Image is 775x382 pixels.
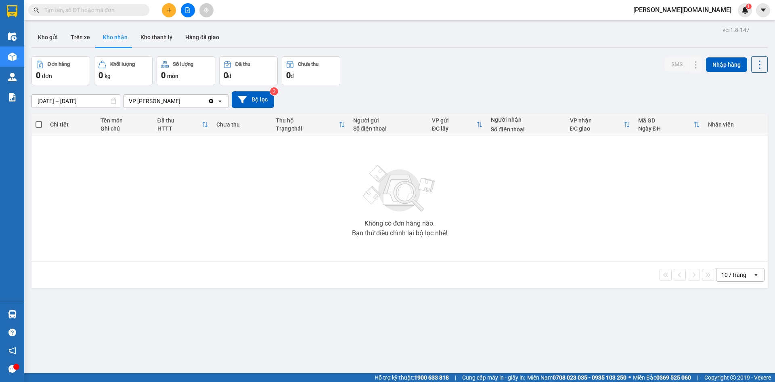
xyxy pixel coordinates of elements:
div: Chưa thu [216,121,268,128]
div: Số điện thoại [491,126,561,133]
div: Bạn thử điều chỉnh lại bộ lọc nhé! [352,230,447,236]
th: Toggle SortBy [272,114,349,135]
th: Toggle SortBy [428,114,487,135]
div: Người gửi [353,117,424,124]
img: logo-vxr [7,5,17,17]
div: Đã thu [157,117,202,124]
img: warehouse-icon [8,310,17,319]
span: copyright [730,375,736,380]
svg: Clear value [208,98,214,104]
img: warehouse-icon [8,73,17,81]
input: Selected VP Tuy Hòa. [181,97,182,105]
strong: 0369 525 060 [656,374,691,381]
button: Đã thu0đ [219,56,278,85]
div: Nhân viên [708,121,764,128]
span: caret-down [760,6,767,14]
button: Kho gửi [31,27,64,47]
span: [PERSON_NAME][DOMAIN_NAME] [627,5,738,15]
span: Cung cấp máy in - giấy in: [462,373,525,382]
strong: 0708 023 035 - 0935 103 250 [553,374,626,381]
span: kg [105,73,111,79]
button: Số lượng0món [157,56,215,85]
div: VP nhận [570,117,624,124]
img: solution-icon [8,93,17,101]
span: message [8,365,16,373]
button: plus [162,3,176,17]
div: HTTT [157,125,202,132]
button: Trên xe [64,27,96,47]
div: VP gửi [432,117,477,124]
span: plus [166,7,172,13]
div: Thu hộ [276,117,339,124]
button: SMS [665,57,689,72]
span: aim [203,7,209,13]
svg: open [753,272,759,278]
div: ĐC lấy [432,125,477,132]
span: 1 [747,4,750,9]
img: warehouse-icon [8,53,17,61]
div: Ngày ĐH [638,125,693,132]
span: Miền Bắc [633,373,691,382]
button: Hàng đã giao [179,27,226,47]
button: Nhập hàng [706,57,747,72]
button: Kho nhận [96,27,134,47]
strong: 1900 633 818 [414,374,449,381]
button: aim [199,3,214,17]
span: đ [291,73,294,79]
sup: 1 [746,4,752,9]
div: Số điện thoại [353,125,424,132]
span: file-add [185,7,191,13]
button: Chưa thu0đ [282,56,340,85]
span: đơn [42,73,52,79]
img: icon-new-feature [741,6,749,14]
div: VP [PERSON_NAME] [129,97,180,105]
span: search [34,7,39,13]
div: Chi tiết [50,121,92,128]
div: Số lượng [173,61,193,67]
sup: 3 [270,87,278,95]
span: 0 [98,70,103,80]
div: ver 1.8.147 [723,25,750,34]
button: caret-down [756,3,770,17]
span: Miền Nam [527,373,626,382]
span: 0 [224,70,228,80]
button: Khối lượng0kg [94,56,153,85]
span: 0 [286,70,291,80]
span: 0 [161,70,165,80]
span: | [455,373,456,382]
img: svg+xml;base64,PHN2ZyBjbGFzcz0ibGlzdC1wbHVnX19zdmciIHhtbG5zPSJodHRwOi8vd3d3LnczLm9yZy8yMDAwL3N2Zy... [359,160,440,217]
img: warehouse-icon [8,32,17,41]
span: ⚪️ [628,376,631,379]
div: Không có đơn hàng nào. [364,220,435,227]
button: Đơn hàng0đơn [31,56,90,85]
span: | [697,373,698,382]
button: Bộ lọc [232,91,274,108]
span: Hỗ trợ kỹ thuật: [375,373,449,382]
div: Mã GD [638,117,693,124]
th: Toggle SortBy [153,114,213,135]
span: 0 [36,70,40,80]
div: Chưa thu [298,61,318,67]
div: ĐC giao [570,125,624,132]
input: Select a date range. [32,95,120,108]
svg: open [217,98,223,104]
span: question-circle [8,329,16,336]
th: Toggle SortBy [634,114,704,135]
div: Trạng thái [276,125,339,132]
div: Người nhận [491,116,561,123]
th: Toggle SortBy [566,114,634,135]
span: đ [228,73,231,79]
button: file-add [181,3,195,17]
input: Tìm tên, số ĐT hoặc mã đơn [44,6,140,15]
div: 10 / trang [721,271,746,279]
span: notification [8,347,16,355]
div: Khối lượng [110,61,135,67]
button: Kho thanh lý [134,27,179,47]
div: Đơn hàng [48,61,70,67]
span: món [167,73,178,79]
div: Tên món [101,117,149,124]
div: Đã thu [235,61,250,67]
div: Ghi chú [101,125,149,132]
